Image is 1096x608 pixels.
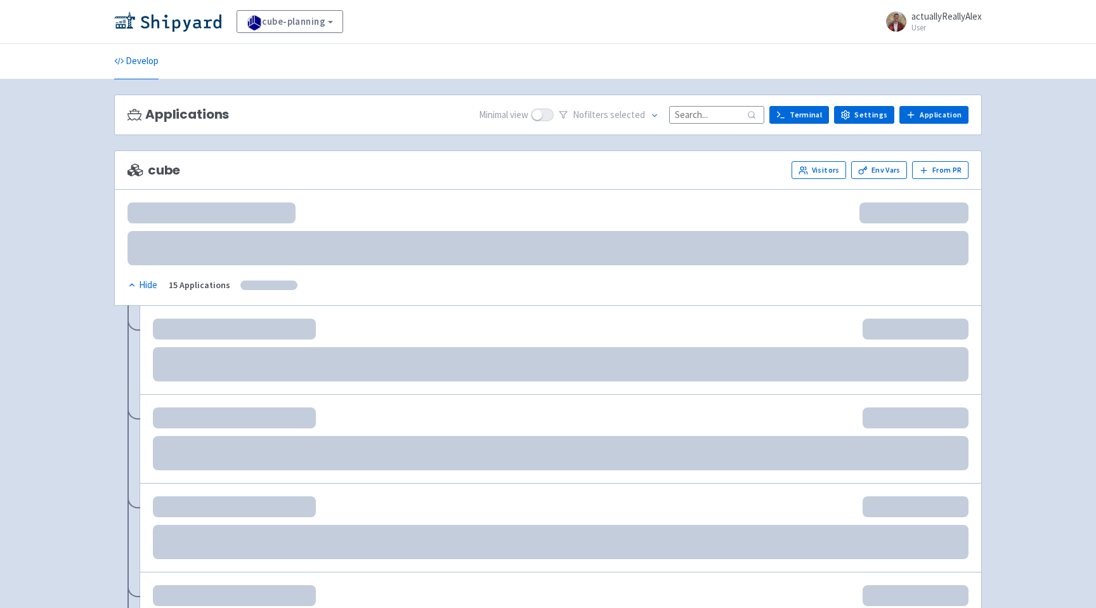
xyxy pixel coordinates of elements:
[911,10,982,22] span: actuallyReallyAlex
[878,11,982,32] a: actuallyReallyAlex User
[127,278,157,293] div: Hide
[610,109,645,121] span: selected
[911,23,982,32] small: User
[912,161,969,179] button: From PR
[899,106,969,124] a: Application
[169,278,230,293] div: 15 Applications
[127,278,159,293] button: Hide
[573,108,645,122] span: No filter s
[792,161,846,179] a: Visitors
[127,107,229,122] h3: Applications
[669,106,764,123] input: Search...
[834,106,894,124] a: Settings
[114,44,159,79] a: Develop
[479,108,528,122] span: Minimal view
[237,10,343,33] a: cube-planning
[114,11,221,32] img: Shipyard logo
[769,106,829,124] a: Terminal
[851,161,907,179] a: Env Vars
[127,163,180,178] span: cube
